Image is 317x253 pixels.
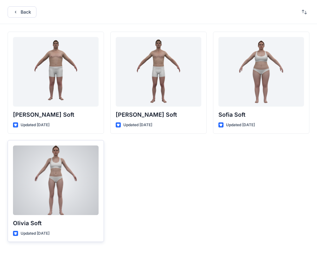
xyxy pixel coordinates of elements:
button: Back [8,6,36,18]
p: Updated [DATE] [21,230,49,237]
p: Olivia Soft [13,219,99,228]
a: Sofia Soft [218,37,304,107]
a: Oliver Soft [116,37,201,107]
p: Updated [DATE] [21,122,49,128]
p: [PERSON_NAME] Soft [116,110,201,119]
a: Olivia Soft [13,145,99,215]
p: [PERSON_NAME] Soft [13,110,99,119]
p: Updated [DATE] [123,122,152,128]
p: Sofia Soft [218,110,304,119]
a: Joseph Soft [13,37,99,107]
p: Updated [DATE] [226,122,255,128]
